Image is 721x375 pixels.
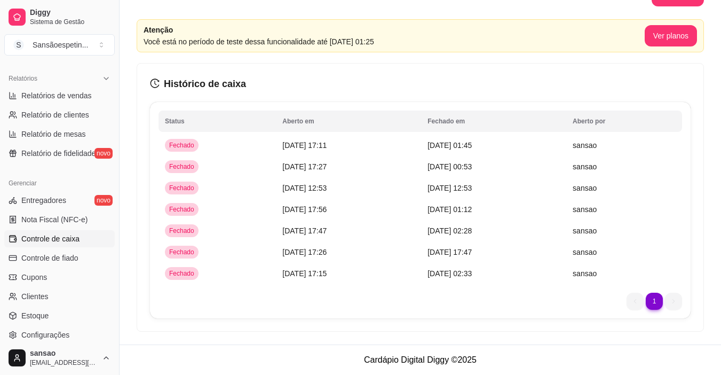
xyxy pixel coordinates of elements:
span: [DATE] 17:26 [282,248,327,256]
span: [DATE] 17:47 [282,226,327,235]
span: Relatório de mesas [21,129,86,139]
span: Relatórios [9,74,37,83]
span: [DATE] 02:33 [427,269,472,278]
button: sansao[EMAIL_ADDRESS][DOMAIN_NAME] [4,345,115,371]
span: Fechado [167,184,196,192]
nav: pagination navigation [621,287,687,315]
span: Entregadores [21,195,66,206]
a: Configurações [4,326,115,343]
span: [DATE] 12:53 [282,184,327,192]
a: Relatório de fidelidadenovo [4,145,115,162]
span: [DATE] 17:56 [282,205,327,214]
span: Fechado [167,141,196,150]
span: sansao [573,141,597,150]
span: sansao [573,248,597,256]
span: sansao [573,205,597,214]
a: Estoque [4,307,115,324]
a: Relatório de mesas [4,126,115,143]
a: Relatórios de vendas [4,87,115,104]
th: Aberto por [566,111,682,132]
a: Controle de fiado [4,249,115,267]
span: [DATE] 02:28 [427,226,472,235]
span: Sistema de Gestão [30,18,110,26]
button: Ver planos [645,25,697,46]
span: [EMAIL_ADDRESS][DOMAIN_NAME] [30,358,98,367]
footer: Cardápio Digital Diggy © 2025 [120,345,721,375]
span: Relatório de fidelidade [21,148,96,159]
div: Sansãoespetin ... [33,40,88,50]
span: Controle de caixa [21,233,80,244]
span: sansao [573,269,597,278]
span: Clientes [21,291,49,302]
a: Nota Fiscal (NFC-e) [4,211,115,228]
span: [DATE] 01:45 [427,141,472,150]
span: Estoque [21,310,49,321]
span: sansao [573,226,597,235]
article: Atenção [144,24,645,36]
span: Controle de fiado [21,253,78,263]
a: Ver planos [645,32,697,40]
span: Fechado [167,162,196,171]
span: [DATE] 17:15 [282,269,327,278]
span: Nota Fiscal (NFC-e) [21,214,88,225]
a: Controle de caixa [4,230,115,247]
article: Você está no período de teste dessa funcionalidade até [DATE] 01:25 [144,36,645,48]
span: sansao [30,349,98,358]
h3: Histórico de caixa [150,76,691,91]
a: Entregadoresnovo [4,192,115,209]
span: [DATE] 17:11 [282,141,327,150]
span: [DATE] 17:27 [282,162,327,171]
span: history [150,79,160,88]
a: DiggySistema de Gestão [4,4,115,30]
span: [DATE] 12:53 [427,184,472,192]
span: Fechado [167,205,196,214]
span: Relatório de clientes [21,110,89,120]
div: Gerenciar [4,175,115,192]
span: Fechado [167,269,196,278]
span: [DATE] 01:12 [427,205,472,214]
span: Relatórios de vendas [21,90,92,101]
button: Select a team [4,34,115,56]
span: Cupons [21,272,47,283]
th: Aberto em [276,111,421,132]
span: S [13,40,24,50]
span: sansao [573,184,597,192]
th: Fechado em [421,111,566,132]
span: sansao [573,162,597,171]
span: Configurações [21,330,69,340]
span: [DATE] 17:47 [427,248,472,256]
span: Fechado [167,248,196,256]
th: Status [159,111,276,132]
span: [DATE] 00:53 [427,162,472,171]
a: Clientes [4,288,115,305]
a: Relatório de clientes [4,106,115,123]
span: Fechado [167,226,196,235]
span: Diggy [30,8,110,18]
li: pagination item 1 active [646,293,663,310]
a: Cupons [4,269,115,286]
